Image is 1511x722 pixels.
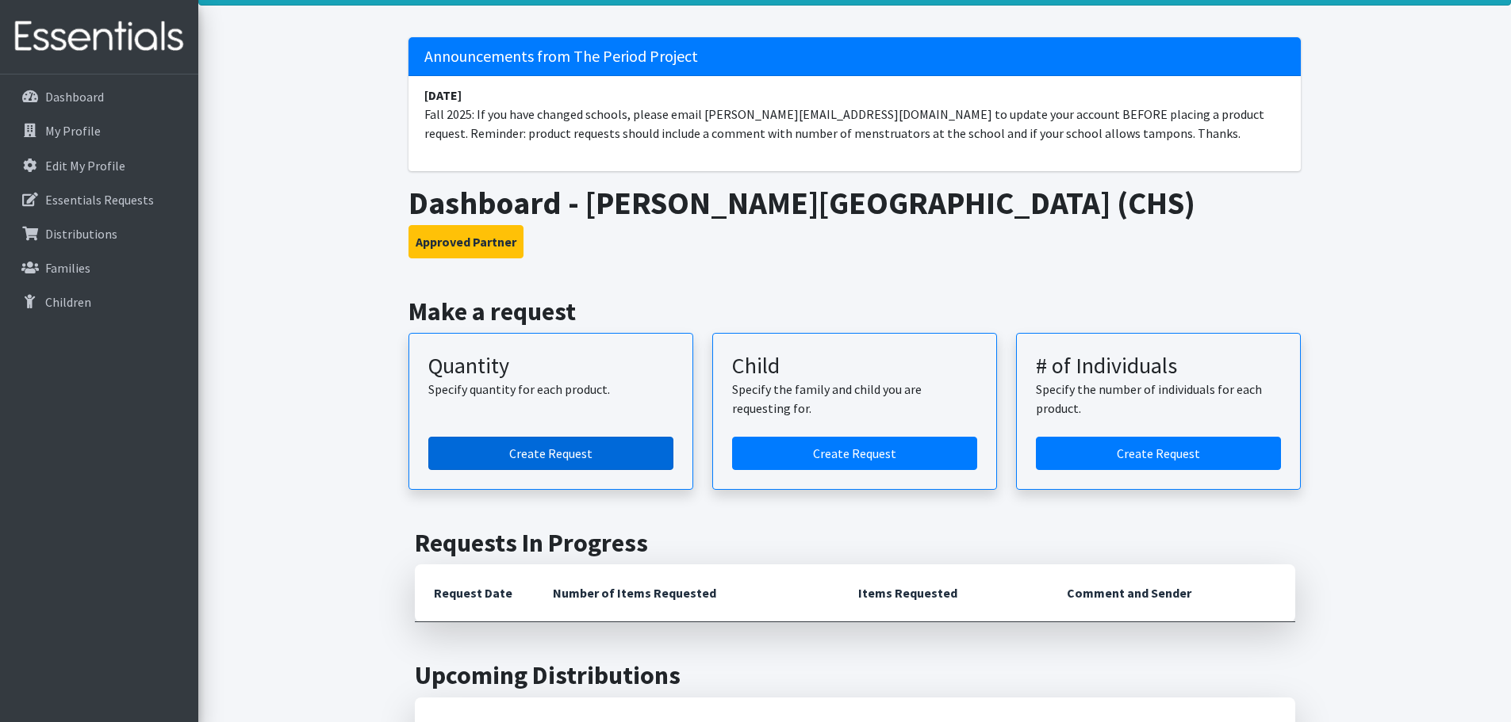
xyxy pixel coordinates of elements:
strong: [DATE] [424,87,462,103]
p: Essentials Requests [45,192,154,208]
h3: Quantity [428,353,673,380]
a: Create a request for a child or family [732,437,977,470]
th: Comment and Sender [1048,564,1294,622]
button: Approved Partner [408,225,523,258]
p: My Profile [45,123,101,139]
li: Fall 2025: If you have changed schools, please email [PERSON_NAME][EMAIL_ADDRESS][DOMAIN_NAME] to... [408,76,1301,152]
a: Essentials Requests [6,184,192,216]
a: My Profile [6,115,192,147]
h3: # of Individuals [1036,353,1281,380]
a: Distributions [6,218,192,250]
p: Specify quantity for each product. [428,380,673,399]
th: Items Requested [839,564,1048,622]
a: Children [6,286,192,318]
p: Dashboard [45,89,104,105]
a: Families [6,252,192,284]
a: Dashboard [6,81,192,113]
p: Families [45,260,90,276]
p: Children [45,294,91,310]
p: Specify the number of individuals for each product. [1036,380,1281,418]
a: Edit My Profile [6,150,192,181]
a: Create a request by number of individuals [1036,437,1281,470]
h2: Requests In Progress [415,528,1295,558]
th: Number of Items Requested [534,564,840,622]
p: Edit My Profile [45,158,125,174]
p: Specify the family and child you are requesting for. [732,380,977,418]
h3: Child [732,353,977,380]
h1: Dashboard - [PERSON_NAME][GEOGRAPHIC_DATA] (CHS) [408,184,1301,222]
th: Request Date [415,564,534,622]
a: Create a request by quantity [428,437,673,470]
h2: Upcoming Distributions [415,660,1295,690]
h5: Announcements from The Period Project [408,37,1301,76]
img: HumanEssentials [6,10,192,63]
h2: Make a request [408,296,1301,327]
p: Distributions [45,226,117,242]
